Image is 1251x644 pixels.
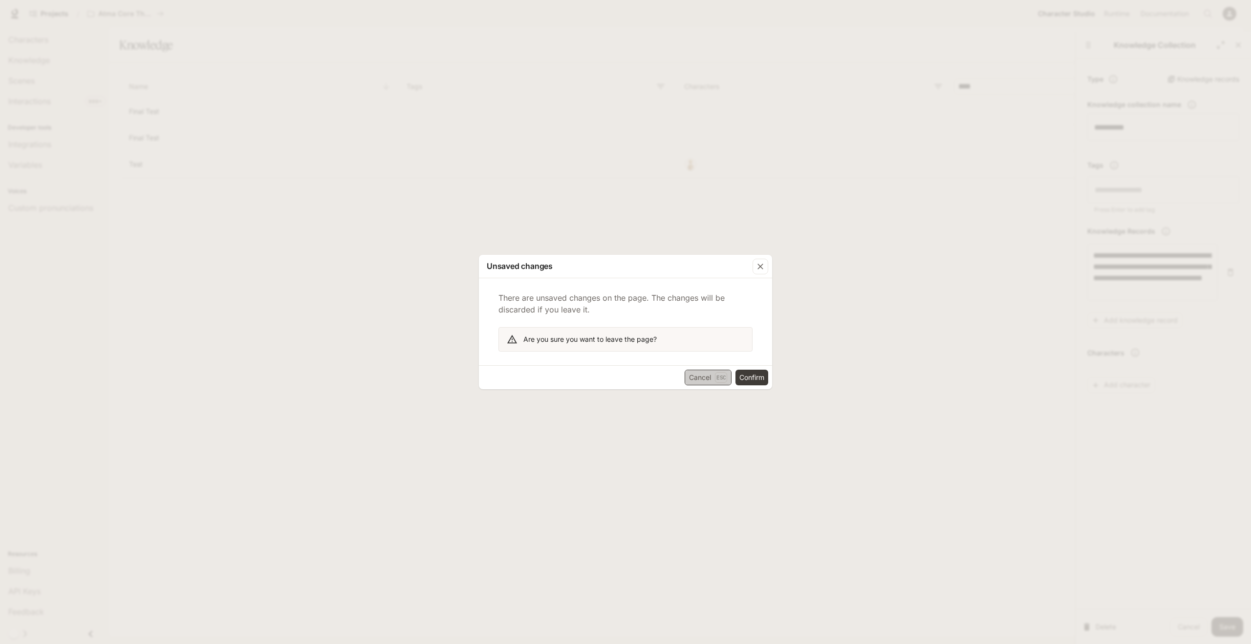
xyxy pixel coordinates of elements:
div: Are you sure you want to leave the page? [523,331,657,348]
p: Unsaved changes [487,260,553,272]
button: Confirm [735,370,768,385]
p: There are unsaved changes on the page. The changes will be discarded if you leave it. [498,292,753,315]
button: CancelEsc [685,370,732,385]
p: Esc [715,372,727,383]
